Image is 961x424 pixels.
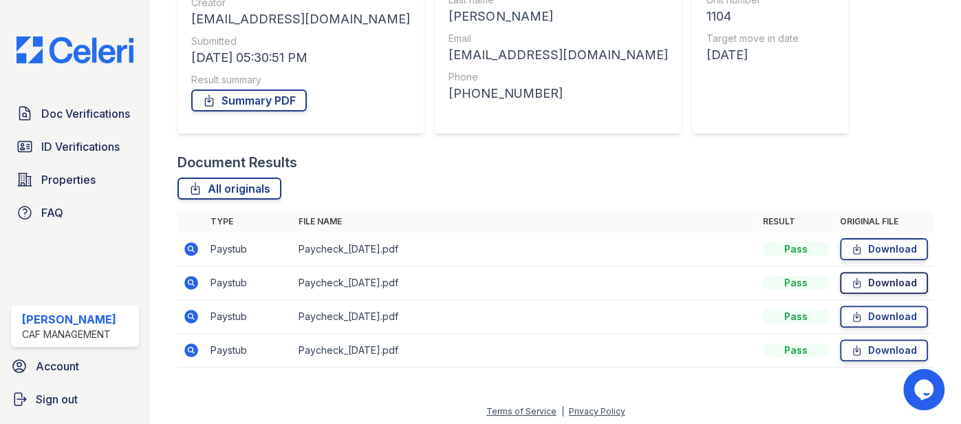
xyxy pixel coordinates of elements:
div: Result summary [191,73,410,87]
div: Pass [763,310,829,324]
a: Download [840,306,928,328]
th: File name [293,211,757,233]
div: 1104 [706,7,834,26]
div: [EMAIL_ADDRESS][DOMAIN_NAME] [191,10,410,29]
div: | [561,406,564,416]
a: Privacy Policy [569,406,625,416]
div: Document Results [177,153,297,172]
a: Sign out [6,385,144,413]
td: Paycheck_[DATE].pdf [293,334,757,368]
div: Phone [449,70,667,84]
th: Type [205,211,293,233]
a: Download [840,238,928,260]
div: Submitted [191,34,410,48]
a: Doc Verifications [11,100,139,127]
span: ID Verifications [41,138,120,155]
span: Properties [41,171,96,188]
td: Paystub [205,334,293,368]
td: Paycheck_[DATE].pdf [293,266,757,300]
div: Pass [763,276,829,290]
td: Paystub [205,300,293,334]
div: [DATE] 05:30:51 PM [191,48,410,67]
div: [PHONE_NUMBER] [449,84,667,103]
a: Account [6,352,144,380]
td: Paycheck_[DATE].pdf [293,233,757,266]
td: Paystub [205,233,293,266]
span: FAQ [41,204,63,221]
div: Pass [763,242,829,256]
div: [PERSON_NAME] [449,7,667,26]
div: [PERSON_NAME] [22,311,116,328]
div: [EMAIL_ADDRESS][DOMAIN_NAME] [449,45,667,65]
div: [DATE] [706,45,834,65]
a: Summary PDF [191,89,307,112]
a: All originals [177,178,281,200]
span: Sign out [36,391,78,407]
a: ID Verifications [11,133,139,160]
div: Target move in date [706,32,834,45]
img: CE_Logo_Blue-a8612792a0a2168367f1c8372b55b34899dd931a85d93a1a3d3e32e68fde9ad4.png [6,36,144,63]
div: Email [449,32,667,45]
th: Result [757,211,834,233]
td: Paycheck_[DATE].pdf [293,300,757,334]
iframe: chat widget [903,369,947,410]
td: Paystub [205,266,293,300]
span: Doc Verifications [41,105,130,122]
th: Original file [834,211,933,233]
span: Account [36,358,79,374]
a: Properties [11,166,139,193]
a: Download [840,272,928,294]
a: FAQ [11,199,139,226]
a: Terms of Service [486,406,557,416]
div: Pass [763,343,829,357]
a: Download [840,339,928,361]
div: CAF Management [22,328,116,341]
